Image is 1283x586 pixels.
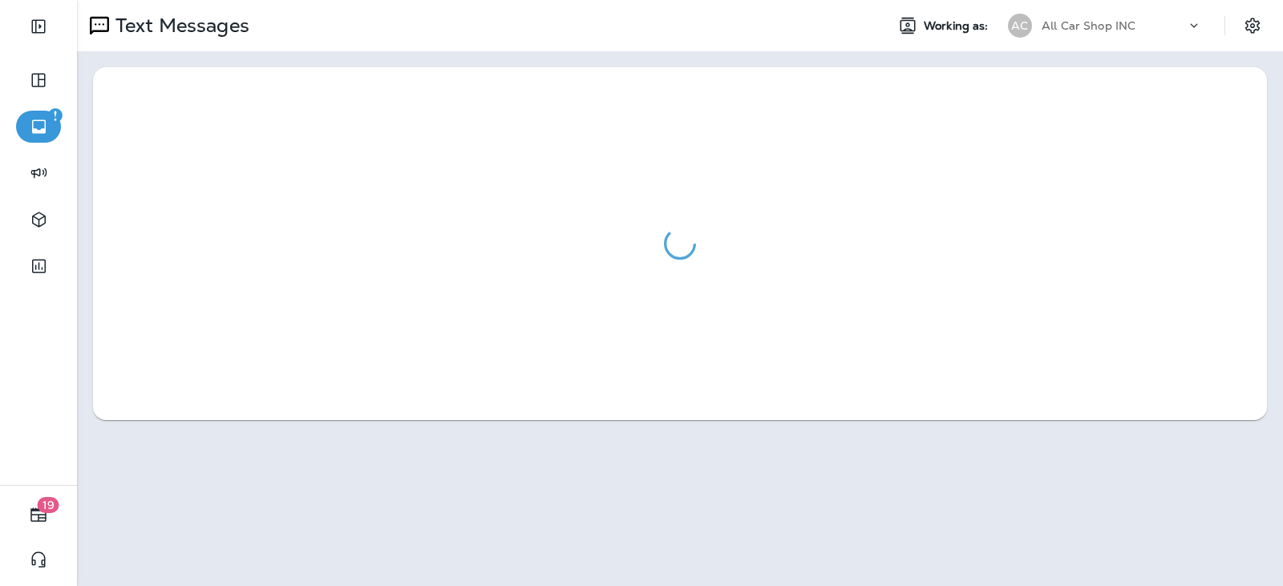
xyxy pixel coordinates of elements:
[1042,19,1135,32] p: All Car Shop INC
[109,14,249,38] p: Text Messages
[1008,14,1032,38] div: AC
[16,10,61,42] button: Expand Sidebar
[924,19,992,33] span: Working as:
[1238,11,1267,40] button: Settings
[38,497,59,513] span: 19
[16,499,61,531] button: 19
